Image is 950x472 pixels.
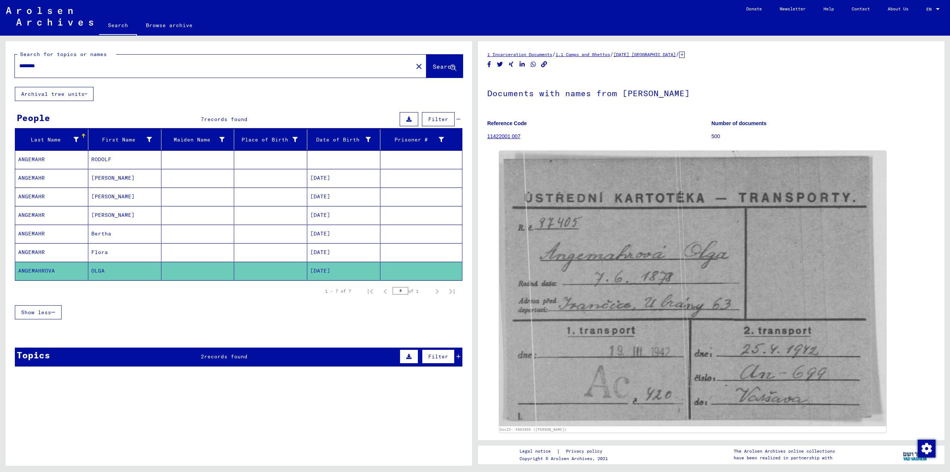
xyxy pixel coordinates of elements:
[415,62,423,71] mat-icon: close
[378,284,393,299] button: Previous page
[15,243,88,261] mat-cell: ANGEMAHR
[201,353,204,360] span: 2
[307,243,380,261] mat-cell: [DATE]
[383,136,444,144] div: Prisoner #
[91,134,161,146] div: First Name
[164,136,225,144] div: Maiden Name
[88,243,161,261] mat-cell: Flora
[422,349,455,364] button: Filter
[137,16,202,34] a: Browse archive
[487,133,521,139] a: 11422001 007
[310,134,380,146] div: Date of Birth
[307,188,380,206] mat-cell: [DATE]
[500,427,567,432] a: DocID: 4963995 ([PERSON_NAME])
[18,134,88,146] div: Last Name
[15,305,62,319] button: Show less
[363,284,378,299] button: First page
[520,447,611,455] div: |
[430,284,445,299] button: Next page
[21,309,51,316] span: Show less
[310,136,371,144] div: Date of Birth
[88,150,161,169] mat-cell: RODOLF
[15,169,88,187] mat-cell: ANGEMAHR
[6,7,93,26] img: Arolsen_neg.svg
[445,284,459,299] button: Last page
[18,136,79,144] div: Last Name
[613,52,676,57] a: [DATE] [GEOGRAPHIC_DATA]
[201,116,204,123] span: 7
[234,129,307,150] mat-header-cell: Place of Birth
[88,262,161,280] mat-cell: OLGA
[88,225,161,243] mat-cell: Bertha
[15,262,88,280] mat-cell: ANGEMAHROVA
[99,16,137,36] a: Search
[15,129,88,150] mat-header-cell: Last Name
[485,60,493,69] button: Share on Facebook
[917,439,935,457] div: Change consent
[520,447,557,455] a: Legal notice
[307,169,380,187] mat-cell: [DATE]
[520,455,611,462] p: Copyright © Arolsen Archives, 2021
[88,169,161,187] mat-cell: [PERSON_NAME]
[393,287,430,294] div: of 1
[88,188,161,206] mat-cell: [PERSON_NAME]
[204,116,248,123] span: records found
[17,348,50,362] div: Topics
[926,7,934,12] span: EN
[15,188,88,206] mat-cell: ANGEMAHR
[428,353,448,360] span: Filter
[17,111,50,124] div: People
[496,60,504,69] button: Share on Twitter
[15,87,94,101] button: Archival tree units
[15,150,88,169] mat-cell: ANGEMAHR
[711,133,935,140] p: 500
[610,51,613,58] span: /
[237,136,298,144] div: Place of Birth
[307,129,380,150] mat-header-cell: Date of Birth
[556,52,610,57] a: 1.1 Camps and Ghettos
[204,353,248,360] span: records found
[91,136,152,144] div: First Name
[307,225,380,243] mat-cell: [DATE]
[164,134,234,146] div: Maiden Name
[88,129,161,150] mat-header-cell: First Name
[560,447,611,455] a: Privacy policy
[426,55,463,78] button: Search
[307,206,380,224] mat-cell: [DATE]
[433,63,455,70] span: Search
[380,129,462,150] mat-header-cell: Prisoner #
[161,129,235,150] mat-header-cell: Maiden Name
[540,60,548,69] button: Copy link
[383,134,453,146] div: Prisoner #
[325,288,351,294] div: 1 – 7 of 7
[487,76,935,109] h1: Documents with names from [PERSON_NAME]
[487,52,552,57] a: 1 Incarceration Documents
[307,262,380,280] mat-cell: [DATE]
[20,51,107,58] mat-label: Search for topics or names
[428,116,448,123] span: Filter
[88,206,161,224] mat-cell: [PERSON_NAME]
[487,120,527,126] b: Reference Code
[552,51,556,58] span: /
[15,206,88,224] mat-cell: ANGEMAHR
[15,225,88,243] mat-cell: ANGEMAHR
[711,120,767,126] b: Number of documents
[676,51,679,58] span: /
[422,112,455,126] button: Filter
[918,440,936,458] img: Change consent
[734,448,835,455] p: The Arolsen Archives online collections
[734,455,835,461] p: have been realized in partnership with
[518,60,526,69] button: Share on LinkedIn
[499,151,886,426] img: 001.jpg
[507,60,515,69] button: Share on Xing
[237,134,307,146] div: Place of Birth
[901,445,929,464] img: yv_logo.png
[530,60,537,69] button: Share on WhatsApp
[412,59,426,74] button: Clear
